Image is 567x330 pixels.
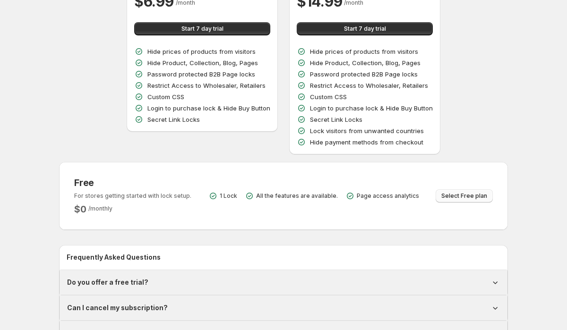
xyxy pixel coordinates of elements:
[441,192,487,200] span: Select Free plan
[297,22,433,35] button: Start 7 day trial
[67,253,500,262] h2: Frequently Asked Questions
[310,69,418,79] p: Password protected B2B Page locks
[310,115,362,124] p: Secret Link Locks
[310,137,423,147] p: Hide payment methods from checkout
[67,303,168,313] h1: Can I cancel my subscription?
[147,115,200,124] p: Secret Link Locks
[310,81,428,90] p: Restrict Access to Wholesaler, Retailers
[147,69,255,79] p: Password protected B2B Page locks
[74,203,86,215] h2: $ 0
[134,22,270,35] button: Start 7 day trial
[220,192,237,200] p: 1 Lock
[67,278,148,287] h1: Do you offer a free trial?
[310,58,421,68] p: Hide Product, Collection, Blog, Pages
[310,103,433,113] p: Login to purchase lock & Hide Buy Button
[88,205,112,212] span: / monthly
[147,58,258,68] p: Hide Product, Collection, Blog, Pages
[310,47,418,56] p: Hide prices of products from visitors
[310,92,347,102] p: Custom CSS
[74,192,191,200] p: For stores getting started with lock setup.
[74,177,191,188] h3: Free
[256,192,338,200] p: All the features are available.
[147,81,266,90] p: Restrict Access to Wholesaler, Retailers
[436,189,493,203] button: Select Free plan
[357,192,419,200] p: Page access analytics
[310,126,424,135] p: Lock visitors from unwanted countries
[147,103,270,113] p: Login to purchase lock & Hide Buy Button
[181,25,223,33] span: Start 7 day trial
[147,92,184,102] p: Custom CSS
[344,25,386,33] span: Start 7 day trial
[147,47,256,56] p: Hide prices of products from visitors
